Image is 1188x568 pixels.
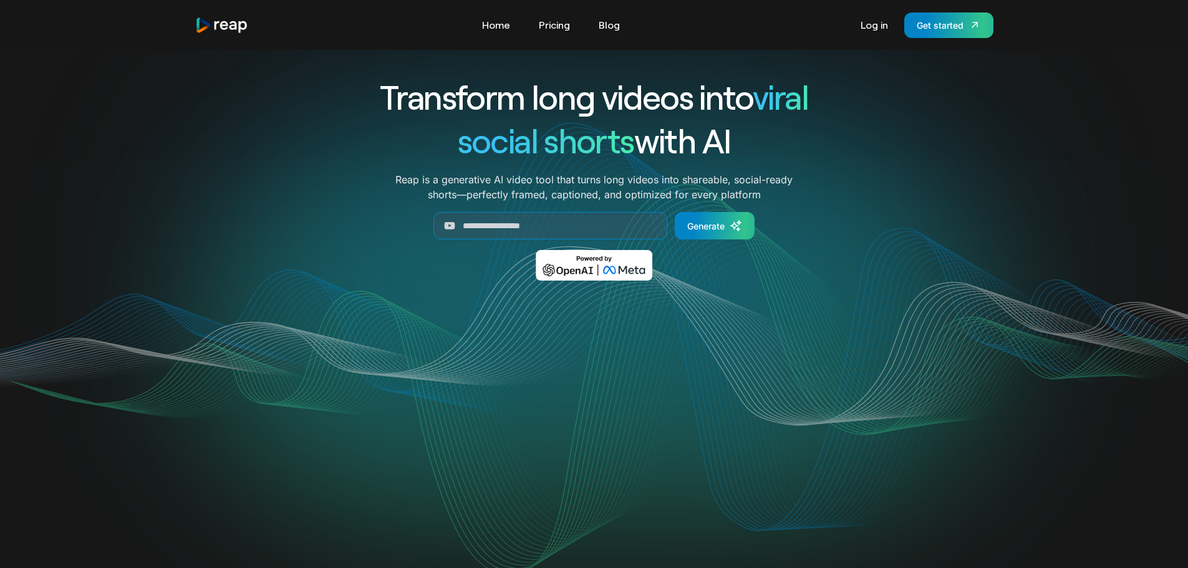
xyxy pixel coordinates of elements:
a: Blog [592,15,626,35]
a: Get started [904,12,993,38]
div: Get started [917,19,963,32]
img: reap logo [195,17,249,34]
h1: with AI [335,118,854,162]
a: Log in [854,15,894,35]
a: Pricing [533,15,576,35]
video: Your browser does not support the video tag. [343,299,845,550]
a: home [195,17,249,34]
a: Home [476,15,516,35]
form: Generate Form [335,212,854,239]
h1: Transform long videos into [335,75,854,118]
span: social shorts [458,120,634,160]
span: viral [753,76,808,117]
img: Powered by OpenAI & Meta [536,250,652,281]
a: Generate [675,212,755,239]
p: Reap is a generative AI video tool that turns long videos into shareable, social-ready shorts—per... [395,172,793,202]
div: Generate [687,219,725,233]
